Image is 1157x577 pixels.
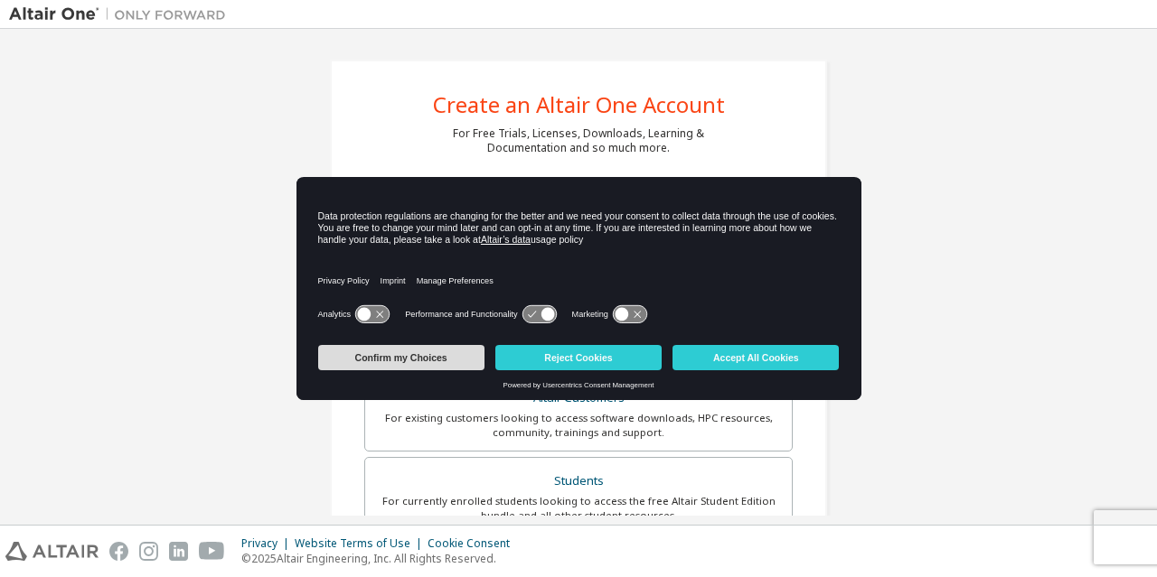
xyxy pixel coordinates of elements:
[453,126,704,155] div: For Free Trials, Licenses, Downloads, Learning & Documentation and so much more.
[109,542,128,561] img: facebook.svg
[241,551,521,566] p: © 2025 Altair Engineering, Inc. All Rights Reserved.
[433,94,725,116] div: Create an Altair One Account
[199,542,225,561] img: youtube.svg
[169,542,188,561] img: linkedin.svg
[295,536,428,551] div: Website Terms of Use
[5,542,99,561] img: altair_logo.svg
[376,494,781,523] div: For currently enrolled students looking to access the free Altair Student Edition bundle and all ...
[428,536,521,551] div: Cookie Consent
[376,469,781,494] div: Students
[241,536,295,551] div: Privacy
[376,411,781,440] div: For existing customers looking to access software downloads, HPC resources, community, trainings ...
[9,5,235,23] img: Altair One
[139,542,158,561] img: instagram.svg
